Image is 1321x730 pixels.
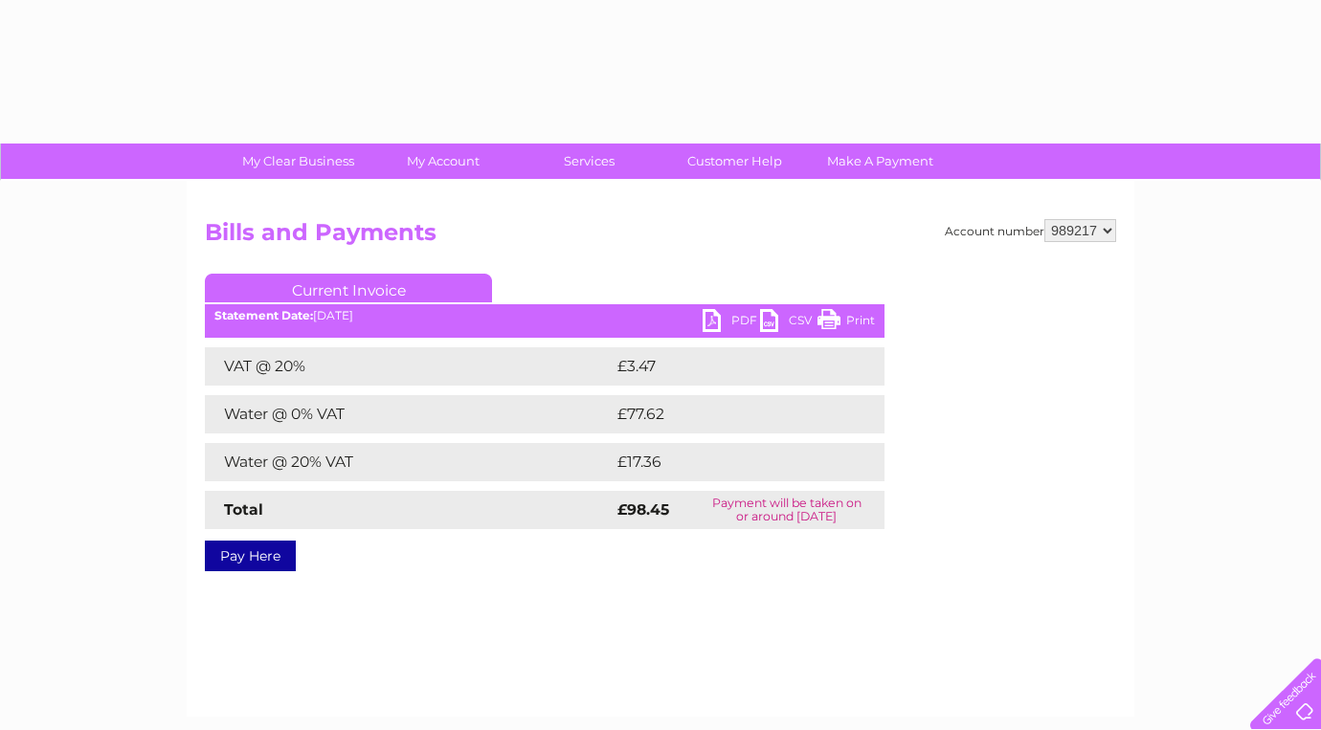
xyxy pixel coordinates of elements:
[617,500,669,519] strong: £98.45
[214,308,313,322] b: Statement Date:
[688,491,884,529] td: Payment will be taken on or around [DATE]
[510,144,668,179] a: Services
[205,219,1116,255] h2: Bills and Payments
[219,144,377,179] a: My Clear Business
[703,309,760,337] a: PDF
[656,144,814,179] a: Customer Help
[801,144,959,179] a: Make A Payment
[205,347,613,386] td: VAT @ 20%
[224,500,263,519] strong: Total
[205,395,613,433] td: Water @ 0% VAT
[613,395,845,433] td: £77.62
[945,219,1116,242] div: Account number
[205,443,613,481] td: Water @ 20% VAT
[205,274,492,302] a: Current Invoice
[205,541,296,571] a: Pay Here
[613,347,840,386] td: £3.47
[205,309,884,322] div: [DATE]
[365,144,523,179] a: My Account
[817,309,875,337] a: Print
[613,443,843,481] td: £17.36
[760,309,817,337] a: CSV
